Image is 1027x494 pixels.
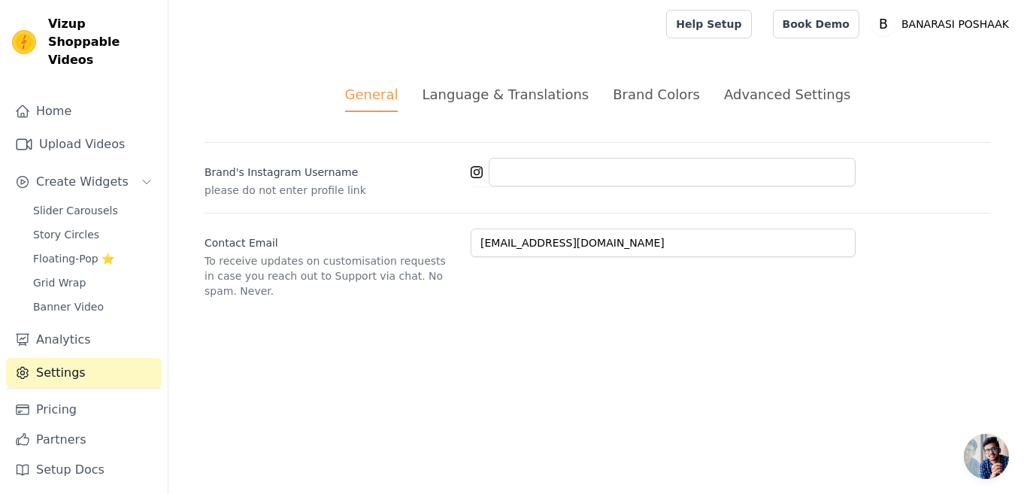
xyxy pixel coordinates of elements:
span: Create Widgets [36,173,129,191]
a: Slider Carousels [24,200,162,221]
div: General [345,84,398,112]
p: please do not enter profile link [204,183,459,198]
a: Home [6,96,162,126]
p: BANARASI POSHAAK [895,11,1015,38]
a: Floating-Pop ⭐ [24,248,162,269]
label: Contact Email [204,229,459,250]
label: Brand's Instagram Username [204,159,459,180]
div: Language & Translations [422,84,589,105]
img: Vizup [12,30,36,54]
span: Grid Wrap [33,275,86,290]
a: Pricing [6,395,162,425]
a: Banner Video [24,296,162,317]
a: Upload Videos [6,129,162,159]
span: Floating-Pop ⭐ [33,251,114,266]
a: Book Demo [773,10,859,38]
a: Open chat [964,434,1009,479]
button: Create Widgets [6,167,162,197]
span: Banner Video [33,299,104,314]
span: Slider Carousels [33,203,118,218]
a: Partners [6,425,162,455]
text: B [879,17,888,32]
a: Grid Wrap [24,272,162,293]
span: Vizup Shoppable Videos [48,15,156,69]
a: Story Circles [24,224,162,245]
div: Brand Colors [613,84,700,105]
div: Advanced Settings [724,84,850,105]
a: Help Setup [666,10,751,38]
p: To receive updates on customisation requests in case you reach out to Support via chat. No spam. ... [204,253,459,299]
span: Story Circles [33,227,99,242]
a: Analytics [6,325,162,355]
a: Settings [6,358,162,388]
button: B BANARASI POSHAAK [871,11,1015,38]
a: Setup Docs [6,455,162,485]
